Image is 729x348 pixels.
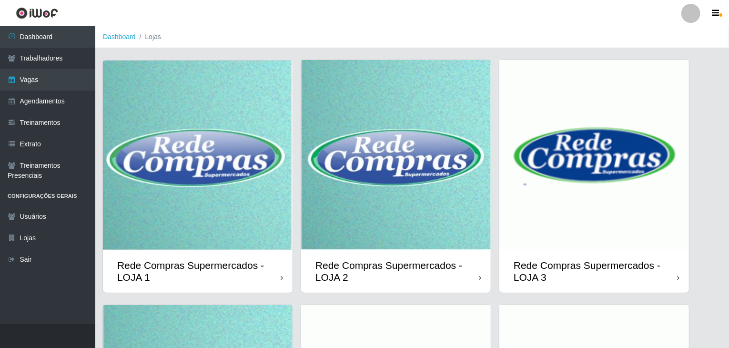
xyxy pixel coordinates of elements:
[103,61,293,250] img: cardImg
[117,259,281,283] div: Rede Compras Supermercados - LOJA 1
[499,60,689,250] img: cardImg
[301,60,491,293] a: Rede Compras Supermercados - LOJA 2
[103,33,136,41] a: Dashboard
[95,26,729,48] nav: breadcrumb
[514,259,677,283] div: Rede Compras Supermercados - LOJA 3
[499,60,689,293] a: Rede Compras Supermercados - LOJA 3
[315,259,479,283] div: Rede Compras Supermercados - LOJA 2
[301,60,491,250] img: cardImg
[16,7,58,19] img: CoreUI Logo
[136,32,161,42] li: Lojas
[103,61,293,293] a: Rede Compras Supermercados - LOJA 1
